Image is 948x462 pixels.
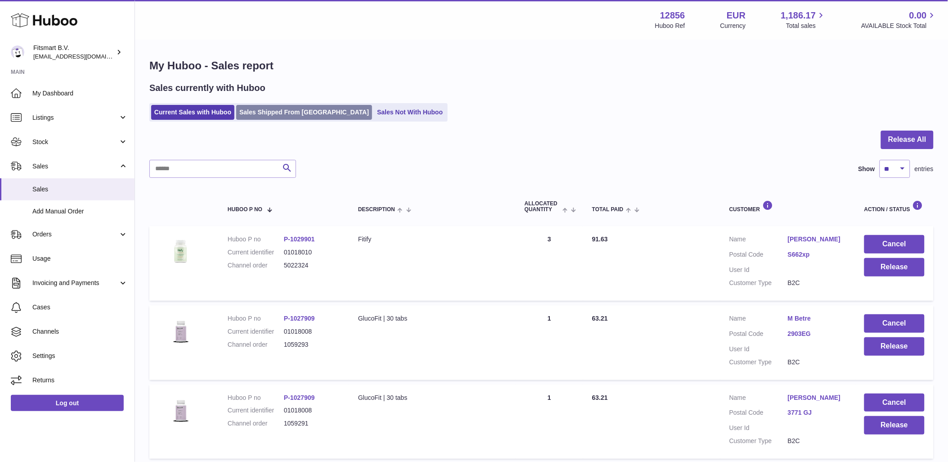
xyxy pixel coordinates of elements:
[284,327,340,336] dd: 01018008
[32,185,128,194] span: Sales
[284,315,315,322] a: P-1027909
[151,105,234,120] a: Current Sales with Huboo
[861,22,937,30] span: AVAILABLE Stock Total
[516,226,583,301] td: 3
[788,279,846,287] dd: B2C
[358,207,395,213] span: Description
[228,340,284,349] dt: Channel order
[228,235,284,244] dt: Huboo P no
[228,394,284,402] dt: Huboo P no
[729,266,788,274] dt: User Id
[374,105,446,120] a: Sales Not With Huboo
[788,394,846,402] a: [PERSON_NAME]
[592,236,608,243] span: 91.63
[729,424,788,432] dt: User Id
[358,394,507,402] div: GlucoFit | 30 tabs
[864,200,925,213] div: Action / Status
[881,131,934,149] button: Release All
[729,279,788,287] dt: Customer Type
[864,258,925,276] button: Release
[228,261,284,270] dt: Channel order
[660,9,685,22] strong: 12856
[786,22,826,30] span: Total sales
[11,395,124,411] a: Log out
[32,303,128,312] span: Cases
[858,165,875,173] label: Show
[158,235,203,267] img: 128561739542540.png
[915,165,934,173] span: entries
[32,376,128,385] span: Returns
[284,394,315,401] a: P-1027909
[727,9,746,22] strong: EUR
[284,340,340,349] dd: 1059293
[864,394,925,412] button: Cancel
[864,416,925,435] button: Release
[729,235,788,246] dt: Name
[864,337,925,356] button: Release
[284,248,340,257] dd: 01018010
[32,279,118,287] span: Invoicing and Payments
[284,236,315,243] a: P-1029901
[781,9,816,22] span: 1,186.17
[32,352,128,360] span: Settings
[729,408,788,419] dt: Postal Code
[32,327,128,336] span: Channels
[781,9,827,30] a: 1,186.17 Total sales
[864,235,925,254] button: Cancel
[32,254,128,263] span: Usage
[720,22,746,30] div: Currency
[788,408,846,417] a: 3771 GJ
[729,437,788,445] dt: Customer Type
[32,138,118,146] span: Stock
[358,314,507,323] div: GlucoFit | 30 tabs
[228,248,284,257] dt: Current identifier
[32,113,118,122] span: Listings
[228,327,284,336] dt: Current identifier
[11,45,24,59] img: internalAdmin-12856@internal.huboo.com
[284,419,340,428] dd: 1059291
[788,330,846,338] a: 2903EG
[729,358,788,367] dt: Customer Type
[788,358,846,367] dd: B2C
[592,315,608,322] span: 63.21
[358,235,507,244] div: Fitify
[32,89,128,98] span: My Dashboard
[32,162,118,171] span: Sales
[592,394,608,401] span: 63.21
[158,314,203,348] img: 1736787785.png
[729,330,788,340] dt: Postal Code
[228,207,262,213] span: Huboo P no
[228,314,284,323] dt: Huboo P no
[729,314,788,325] dt: Name
[228,406,284,415] dt: Current identifier
[909,9,927,22] span: 0.00
[33,44,114,61] div: Fitsmart B.V.
[33,53,132,60] span: [EMAIL_ADDRESS][DOMAIN_NAME]
[284,261,340,270] dd: 5022324
[149,82,265,94] h2: Sales currently with Huboo
[788,250,846,259] a: S662xp
[516,385,583,459] td: 1
[32,230,118,239] span: Orders
[788,437,846,445] dd: B2C
[729,345,788,353] dt: User Id
[32,207,128,216] span: Add Manual Order
[158,394,203,427] img: 1736787785.png
[729,250,788,261] dt: Postal Code
[228,419,284,428] dt: Channel order
[592,207,624,213] span: Total paid
[788,235,846,244] a: [PERSON_NAME]
[149,59,934,73] h1: My Huboo - Sales report
[236,105,372,120] a: Sales Shipped From [GEOGRAPHIC_DATA]
[729,394,788,404] dt: Name
[729,200,846,213] div: Customer
[516,305,583,380] td: 1
[655,22,685,30] div: Huboo Ref
[284,406,340,415] dd: 01018008
[788,314,846,323] a: M Betre
[861,9,937,30] a: 0.00 AVAILABLE Stock Total
[864,314,925,333] button: Cancel
[525,201,560,213] span: ALLOCATED Quantity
